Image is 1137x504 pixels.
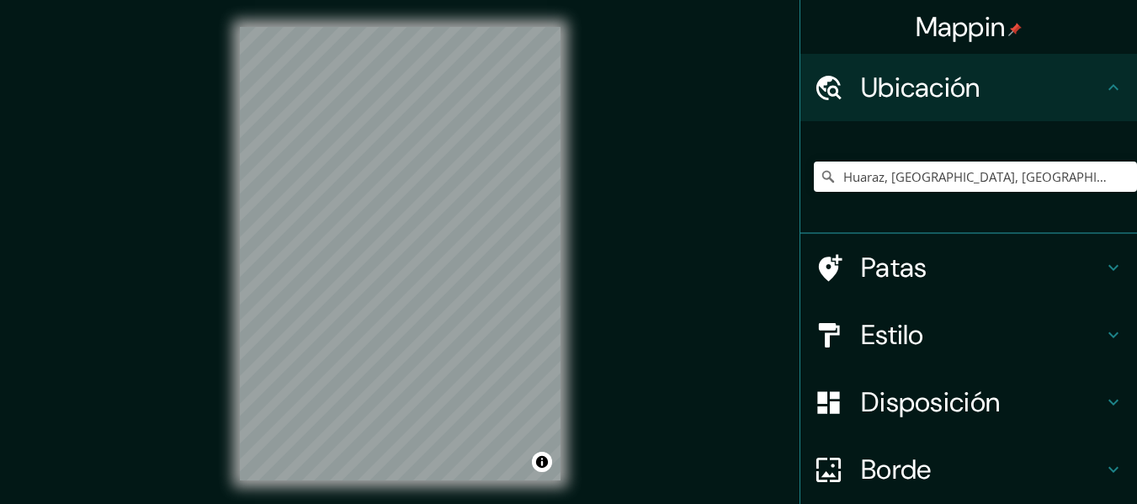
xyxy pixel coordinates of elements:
font: Disposición [861,385,1000,420]
font: Estilo [861,317,924,353]
canvas: Mapa [240,27,561,480]
font: Patas [861,250,927,285]
div: Estilo [800,301,1137,369]
font: Mappin [916,9,1006,45]
div: Borde [800,436,1137,503]
input: Elige tu ciudad o zona [814,162,1137,192]
img: pin-icon.png [1008,23,1022,36]
font: Ubicación [861,70,980,105]
button: Activar o desactivar atribución [532,452,552,472]
div: Ubicación [800,54,1137,121]
div: Disposición [800,369,1137,436]
div: Patas [800,234,1137,301]
font: Borde [861,452,932,487]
